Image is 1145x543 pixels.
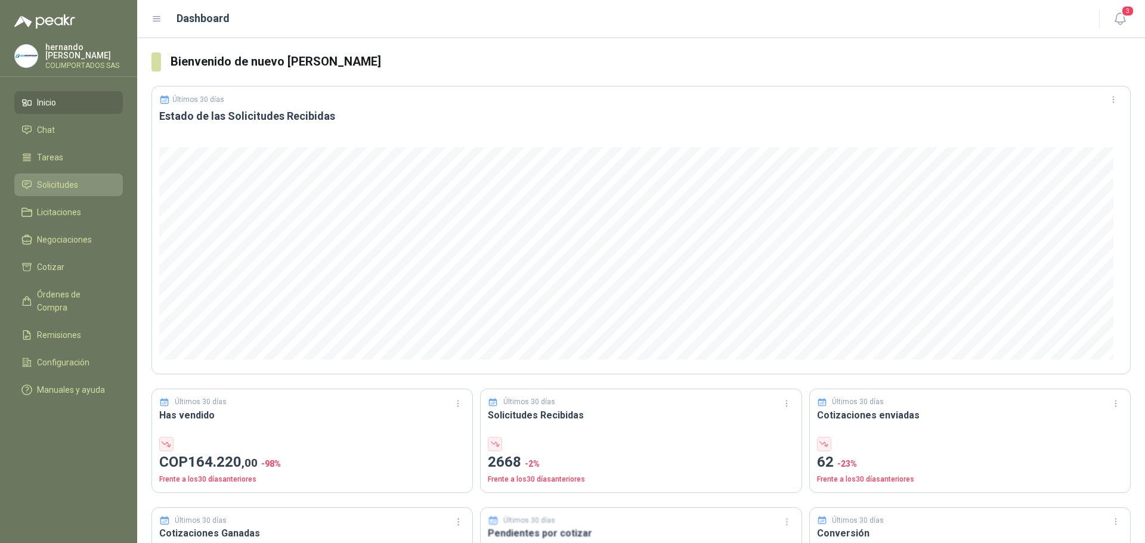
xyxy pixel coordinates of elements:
h1: Dashboard [177,10,230,27]
span: Configuración [37,356,89,369]
h3: Cotizaciones enviadas [817,408,1123,423]
p: 62 [817,451,1123,474]
a: Negociaciones [14,228,123,251]
h3: Conversión [817,526,1123,541]
span: Cotizar [37,260,64,274]
p: Frente a los 30 días anteriores [817,474,1123,485]
span: Tareas [37,151,63,164]
h3: Bienvenido de nuevo [PERSON_NAME] [171,52,1131,71]
a: Licitaciones [14,201,123,224]
img: Logo peakr [14,14,75,29]
span: ,00 [242,456,258,470]
a: Cotizar [14,256,123,278]
p: Últimos 30 días [175,396,227,408]
a: Órdenes de Compra [14,283,123,319]
h3: Solicitudes Recibidas [488,408,794,423]
span: Remisiones [37,328,81,342]
span: Órdenes de Compra [37,288,112,314]
span: -23 % [837,459,857,468]
h3: Estado de las Solicitudes Recibidas [159,109,1123,123]
p: COP [159,451,465,474]
span: -2 % [525,459,540,468]
span: Inicio [37,96,56,109]
p: hernando [PERSON_NAME] [45,43,123,60]
h3: Has vendido [159,408,465,423]
p: Frente a los 30 días anteriores [159,474,465,485]
span: Manuales y ayuda [37,383,105,396]
p: COLIMPORTADOS SAS [45,62,123,69]
button: 3 [1109,8,1131,30]
h3: Cotizaciones Ganadas [159,526,465,541]
p: 2668 [488,451,794,474]
p: Últimos 30 días [175,515,227,526]
p: Últimos 30 días [832,396,884,408]
a: Solicitudes [14,173,123,196]
a: Tareas [14,146,123,169]
p: Frente a los 30 días anteriores [488,474,794,485]
span: 3 [1121,5,1134,17]
a: Remisiones [14,324,123,346]
span: Chat [37,123,55,136]
span: -98 % [261,459,281,468]
a: Configuración [14,351,123,374]
a: Inicio [14,91,123,114]
p: Últimos 30 días [172,95,224,104]
a: Manuales y ayuda [14,378,123,401]
span: Negociaciones [37,233,92,246]
img: Company Logo [15,45,38,67]
a: Chat [14,119,123,141]
span: 164.220 [188,454,258,470]
span: Solicitudes [37,178,78,191]
span: Licitaciones [37,206,81,219]
p: Últimos 30 días [503,396,555,408]
p: Últimos 30 días [832,515,884,526]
